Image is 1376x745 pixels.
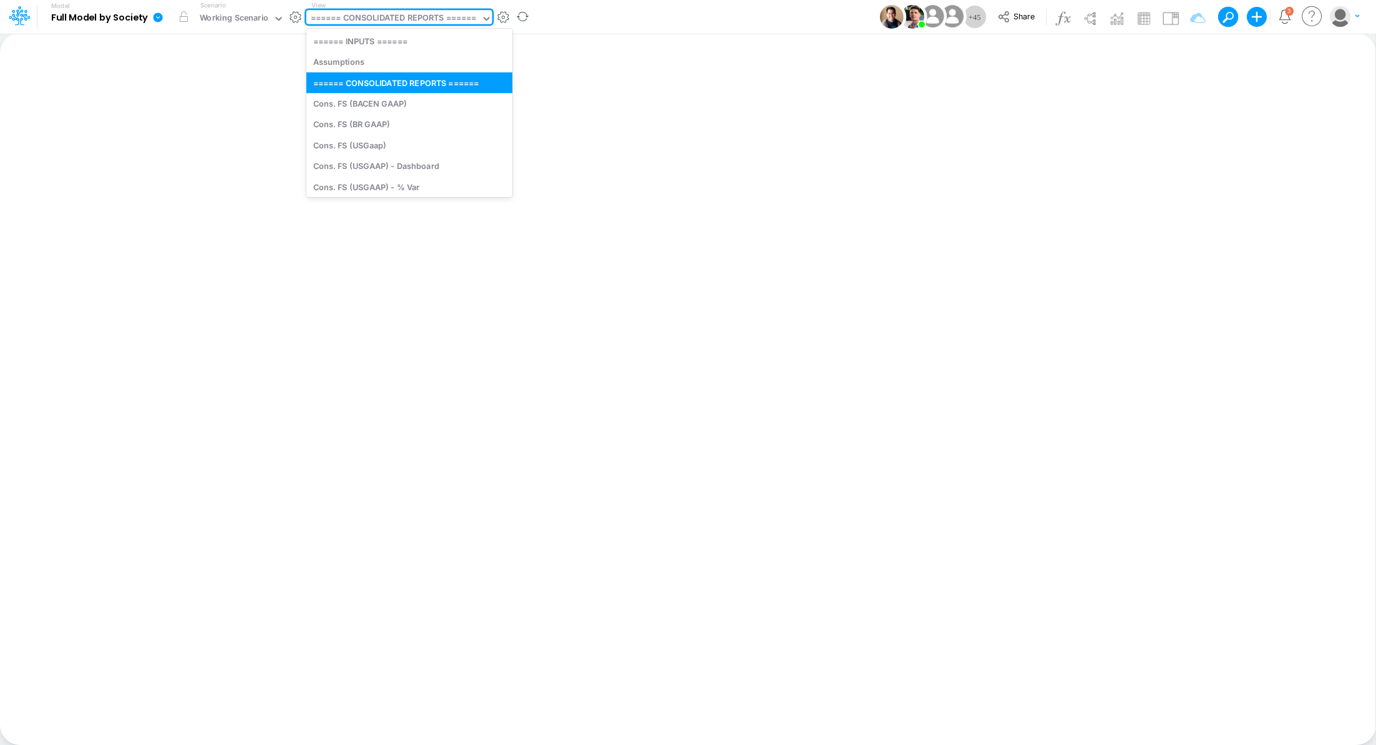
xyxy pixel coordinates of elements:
img: User Image Icon [938,2,966,31]
div: Assumptions [306,52,512,72]
img: User Image Icon [900,5,924,29]
div: ====== CONSOLIDATED REPORTS ====== [306,72,512,93]
img: User Image Icon [880,5,904,29]
button: Share [992,7,1043,27]
label: Scenario [200,1,226,10]
div: Cons. FS (BACEN GAAP) [306,93,512,113]
label: View [311,1,326,10]
div: Working Scenario [200,12,269,26]
div: Cons. FS (USGAAP) - Dashboard [306,156,512,176]
img: User Image Icon [919,2,947,31]
div: ====== CONSOLIDATED REPORTS ====== [311,12,477,26]
div: Cons. FS (BR GAAP) [306,114,512,135]
span: + 45 [969,13,981,21]
span: Share [1013,11,1035,21]
div: Cons. FS (USGaap) [306,135,512,155]
div: ====== INPUTS ====== [306,31,512,51]
label: Model [51,2,70,10]
div: Cons. FS (USGAAP) - % Var [306,176,512,197]
b: Full Model by Society [51,12,148,24]
a: Notifications [1277,9,1292,24]
div: 3 unread items [1287,8,1291,14]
